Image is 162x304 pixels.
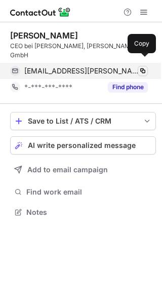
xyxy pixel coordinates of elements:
[28,117,138,125] div: Save to List / ATS / CRM
[26,187,152,197] span: Find work email
[28,141,136,149] span: AI write personalized message
[10,136,156,155] button: AI write personalized message
[10,161,156,179] button: Add to email campaign
[24,66,140,75] span: [EMAIL_ADDRESS][PERSON_NAME][DOMAIN_NAME]
[10,112,156,130] button: save-profile-one-click
[10,185,156,199] button: Find work email
[10,42,156,60] div: CEO bei [PERSON_NAME], [PERSON_NAME] & Co. GmbH
[10,30,78,41] div: [PERSON_NAME]
[27,166,108,174] span: Add to email campaign
[10,205,156,219] button: Notes
[26,208,152,217] span: Notes
[10,6,71,18] img: ContactOut v5.3.10
[108,82,148,92] button: Reveal Button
